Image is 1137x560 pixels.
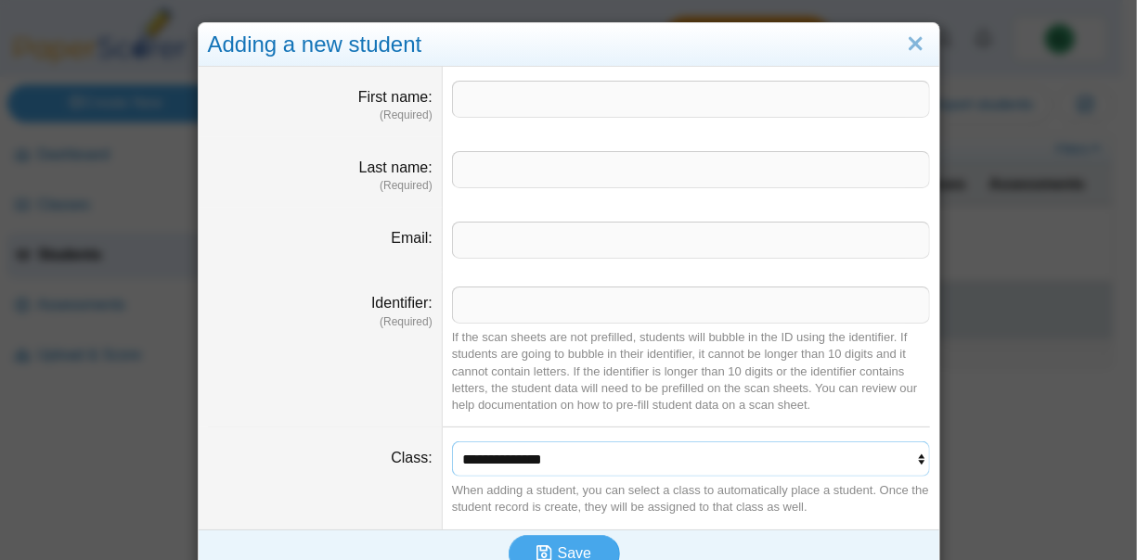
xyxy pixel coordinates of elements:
label: Last name [359,159,433,175]
div: When adding a student, you can select a class to automatically place a student. Once the student ... [452,482,930,515]
div: Adding a new student [199,23,939,67]
div: If the scan sheets are not prefilled, students will bubble in the ID using the identifier. If stu... [452,329,930,414]
dfn: (Required) [208,178,433,194]
label: First name [358,89,433,105]
a: Close [901,29,930,60]
label: Email [391,230,432,246]
dfn: (Required) [208,314,433,330]
label: Class [391,450,432,465]
label: Identifier [371,295,433,311]
dfn: (Required) [208,108,433,123]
